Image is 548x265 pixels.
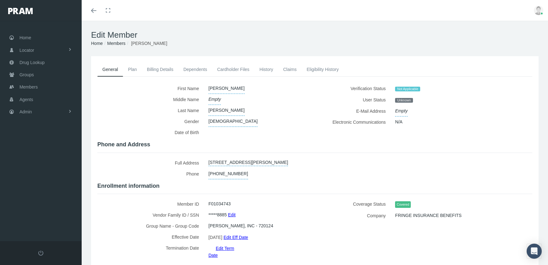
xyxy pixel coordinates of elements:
label: Termination Date [97,242,204,259]
label: Gender [97,116,204,127]
label: Verification Status [320,83,391,94]
span: [DATE] [209,233,222,242]
label: First Name [97,83,204,94]
a: Dependents [178,62,212,76]
label: Phone [97,168,204,179]
span: Empty [395,105,408,116]
a: Edit [228,210,236,219]
label: Member ID [97,198,204,209]
label: Full Address [97,157,204,168]
span: Locator [19,44,34,56]
span: Members [19,81,38,93]
a: [STREET_ADDRESS][PERSON_NAME] [209,157,288,166]
label: Middle Name [97,94,204,105]
span: Empty [209,94,221,105]
span: [DEMOGRAPHIC_DATA] [209,116,258,127]
span: [PERSON_NAME] [209,105,245,116]
a: Members [107,41,125,46]
span: Not Applicable [395,87,420,92]
h4: Phone and Address [97,141,532,148]
span: F01034743 [209,198,231,209]
label: Last Name [97,105,204,116]
label: Effective Date [97,231,204,242]
a: Billing Details [142,62,178,76]
label: Vendor Family ID / SSN [97,209,204,220]
div: Open Intercom Messenger [527,244,542,259]
span: Admin [19,106,32,118]
label: Coverage Status [320,198,391,210]
span: Groups [19,69,34,81]
span: FRINGE INSURANCE BENEFITS [395,210,462,221]
span: Agents [19,94,33,105]
label: Date of Birth [97,127,204,138]
span: [PERSON_NAME], INC - 720124 [209,220,273,231]
span: N/A [395,116,402,127]
a: Edit Term Date [209,244,234,260]
label: Group Name - Group Code [97,220,204,231]
label: Electronic Communications [320,116,391,127]
a: Claims [278,62,302,76]
a: Edit Eff Date [224,233,248,242]
span: Home [19,32,31,44]
a: Plan [123,62,142,76]
img: user-placeholder.jpg [534,6,543,15]
a: Home [91,41,103,46]
a: History [254,62,278,76]
label: User Status [320,94,391,105]
span: [PERSON_NAME] [209,83,245,94]
h1: Edit Member [91,30,539,40]
label: E-Mail Address [320,105,391,116]
a: Cardholder Files [212,62,254,76]
span: [PHONE_NUMBER] [209,168,248,179]
a: Eligibility History [301,62,344,76]
a: General [97,62,123,77]
span: Unknown [395,98,413,103]
span: Drug Lookup [19,57,45,68]
h4: Enrollment information [97,183,532,190]
label: Company [320,210,391,221]
span: [PERSON_NAME] [131,41,167,46]
span: Covered [395,201,411,208]
img: PRAM_20_x_78.png [8,8,33,14]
